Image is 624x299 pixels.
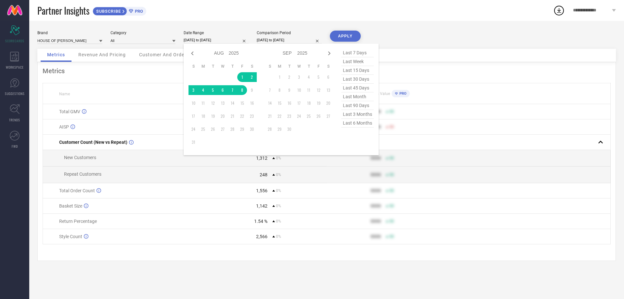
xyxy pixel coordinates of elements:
span: FWD [12,144,18,149]
div: 1,312 [256,156,267,161]
td: Tue Sep 30 2025 [284,124,294,134]
span: 50 [389,125,394,129]
span: 0% [276,234,281,239]
span: last 6 months [341,119,374,128]
span: Name [59,92,70,96]
div: Open download list [553,5,565,16]
span: 50 [389,188,394,193]
td: Sun Sep 07 2025 [265,85,275,95]
td: Fri Aug 15 2025 [237,98,247,108]
span: Total Order Count [59,188,95,193]
td: Mon Sep 15 2025 [275,98,284,108]
td: Sat Sep 27 2025 [323,111,333,121]
td: Mon Sep 08 2025 [275,85,284,95]
td: Fri Sep 12 2025 [314,85,323,95]
span: 0% [276,172,281,177]
td: Fri Sep 19 2025 [314,98,323,108]
th: Friday [314,64,323,69]
a: SUBSCRIBEPRO [93,5,146,16]
th: Saturday [323,64,333,69]
span: last 3 months [341,110,374,119]
span: Customer And Orders [139,52,189,57]
span: last 7 days [341,48,374,57]
span: 0% [276,204,281,208]
span: last week [341,57,374,66]
td: Tue Sep 16 2025 [284,98,294,108]
span: 0% [276,156,281,160]
span: last 30 days [341,75,374,84]
span: 0% [276,219,281,224]
td: Mon Aug 25 2025 [198,124,208,134]
span: PRO [133,9,143,14]
div: 9999 [370,219,381,224]
td: Sat Aug 09 2025 [247,85,257,95]
td: Mon Sep 22 2025 [275,111,284,121]
td: Thu Sep 11 2025 [304,85,314,95]
span: 50 [389,234,394,239]
input: Select date range [184,37,249,44]
td: Wed Sep 17 2025 [294,98,304,108]
span: last 15 days [341,66,374,75]
button: APPLY [330,31,361,42]
td: Wed Sep 03 2025 [294,72,304,82]
span: Partner Insights [37,4,89,17]
div: Category [110,31,175,35]
td: Thu Aug 14 2025 [227,98,237,108]
span: 50 [389,204,394,208]
div: 248 [260,172,267,177]
span: Return Percentage [59,219,97,224]
th: Tuesday [208,64,218,69]
div: 9999 [370,234,381,239]
th: Thursday [227,64,237,69]
td: Wed Aug 27 2025 [218,124,227,134]
td: Sun Aug 03 2025 [188,85,198,95]
div: Previous month [188,49,196,57]
span: Repeat Customers [64,171,101,177]
th: Sunday [265,64,275,69]
th: Tuesday [284,64,294,69]
td: Thu Aug 07 2025 [227,85,237,95]
td: Sun Sep 28 2025 [265,124,275,134]
td: Fri Aug 29 2025 [237,124,247,134]
td: Wed Sep 24 2025 [294,111,304,121]
th: Wednesday [294,64,304,69]
td: Tue Aug 19 2025 [208,111,218,121]
td: Sun Aug 31 2025 [188,137,198,147]
td: Thu Sep 04 2025 [304,72,314,82]
td: Tue Aug 26 2025 [208,124,218,134]
span: 0% [276,188,281,193]
span: Style Count [59,234,82,239]
input: Select comparison period [257,37,322,44]
div: Metrics [43,67,611,75]
td: Mon Aug 18 2025 [198,111,208,121]
span: AISP [59,124,69,129]
div: 9999 [370,188,381,193]
td: Wed Aug 20 2025 [218,111,227,121]
td: Thu Aug 28 2025 [227,124,237,134]
span: Basket Size [59,203,82,209]
td: Sat Aug 30 2025 [247,124,257,134]
td: Thu Sep 18 2025 [304,98,314,108]
td: Sun Sep 21 2025 [265,111,275,121]
td: Wed Aug 13 2025 [218,98,227,108]
span: Revenue And Pricing [78,52,126,57]
span: WORKSPACE [6,65,24,70]
th: Monday [198,64,208,69]
div: 1,142 [256,203,267,209]
th: Sunday [188,64,198,69]
span: 50 [389,156,394,160]
div: Comparison Period [257,31,322,35]
td: Wed Aug 06 2025 [218,85,227,95]
div: 9999 [370,156,381,161]
td: Wed Sep 10 2025 [294,85,304,95]
div: 9999 [370,172,381,177]
td: Sun Aug 10 2025 [188,98,198,108]
span: Customer Count (New vs Repeat) [59,140,127,145]
td: Fri Sep 26 2025 [314,111,323,121]
td: Fri Aug 01 2025 [237,72,247,82]
td: Fri Aug 08 2025 [237,85,247,95]
th: Friday [237,64,247,69]
td: Tue Sep 23 2025 [284,111,294,121]
span: last month [341,92,374,101]
span: SCORECARDS [5,38,24,43]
